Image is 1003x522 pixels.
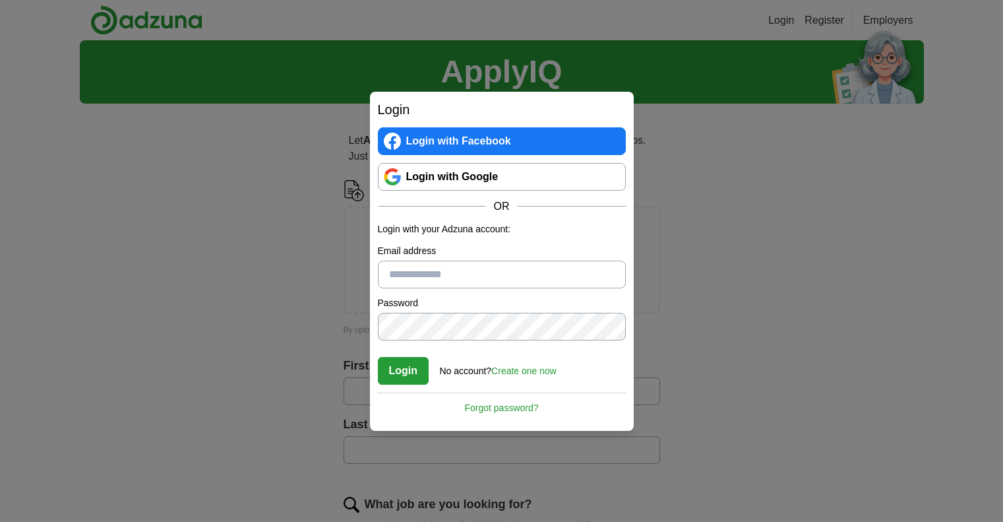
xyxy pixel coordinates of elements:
label: Email address [378,244,626,258]
button: Login [378,357,429,385]
h2: Login [378,100,626,119]
div: No account? [440,356,557,378]
span: OR [486,199,518,214]
a: Create one now [491,366,557,376]
a: Forgot password? [378,393,626,415]
a: Login with Facebook [378,127,626,155]
a: Login with Google [378,163,626,191]
label: Password [378,296,626,310]
p: Login with your Adzuna account: [378,222,626,236]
